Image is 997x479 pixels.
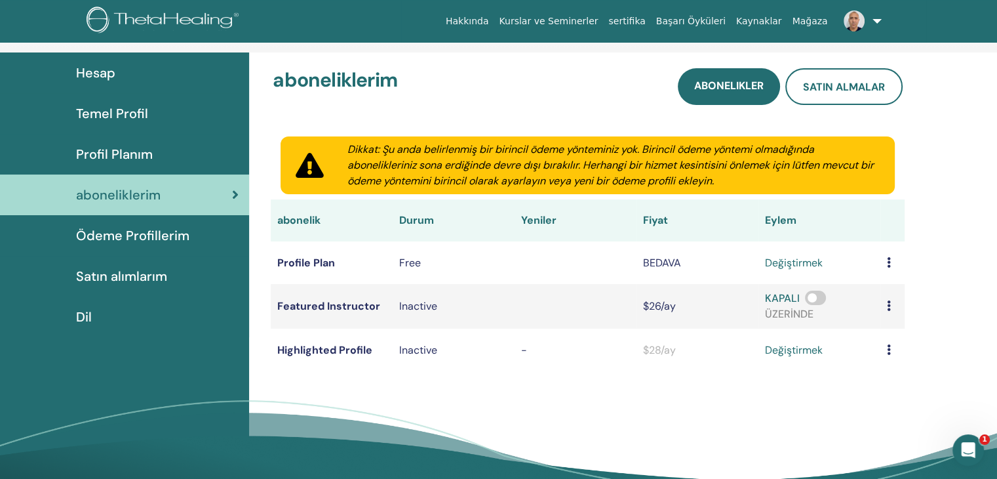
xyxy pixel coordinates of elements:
[803,80,885,94] span: satın almalar
[694,79,764,93] span: abonelikler
[76,63,115,83] span: Hesap
[643,256,681,270] span: BEDAVA
[76,185,161,205] span: aboneliklerim
[76,266,167,286] span: Satın alımlarım
[844,10,865,31] img: default.jpg
[787,9,832,33] a: Mağaza
[731,9,787,33] a: Kaynaklar
[399,299,508,314] div: Inactive
[271,241,393,284] td: Profile Plan
[273,68,397,100] h3: aboneliklerim
[636,199,758,241] th: Fiyat
[393,199,515,241] th: Durum
[765,307,813,321] span: ÜZERİNDE
[76,226,189,245] span: Ödeme Profillerim
[765,291,800,305] span: KAPALI
[494,9,603,33] a: Kurslar ve Seminerler
[765,255,823,271] a: değiştirmek
[332,142,895,189] div: Dikkat: Şu anda belirlenmiş bir birincil ödeme yönteminiz yok. Birincil ödeme yöntemi olmadığında...
[271,199,393,241] th: abonelik
[76,104,148,123] span: Temel Profil
[785,68,903,105] a: satın almalar
[952,434,984,466] iframe: Intercom live chat
[979,434,990,445] span: 1
[399,255,508,271] div: Free
[758,199,880,241] th: Eylem
[76,144,153,164] span: Profil Planım
[399,343,508,358] p: Inactive
[651,9,731,33] a: Başarı Öyküleri
[271,284,393,329] td: Featured Instructor
[678,68,780,105] a: abonelikler
[765,343,823,358] a: değiştirmek
[440,9,494,33] a: Hakkında
[271,329,393,371] td: Highlighted Profile
[521,343,527,357] span: -
[643,299,676,313] span: $26/ay
[515,199,636,241] th: Yeniler
[76,307,92,327] span: Dil
[643,343,676,357] span: $28/ay
[603,9,650,33] a: sertifika
[87,7,243,36] img: logo.png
